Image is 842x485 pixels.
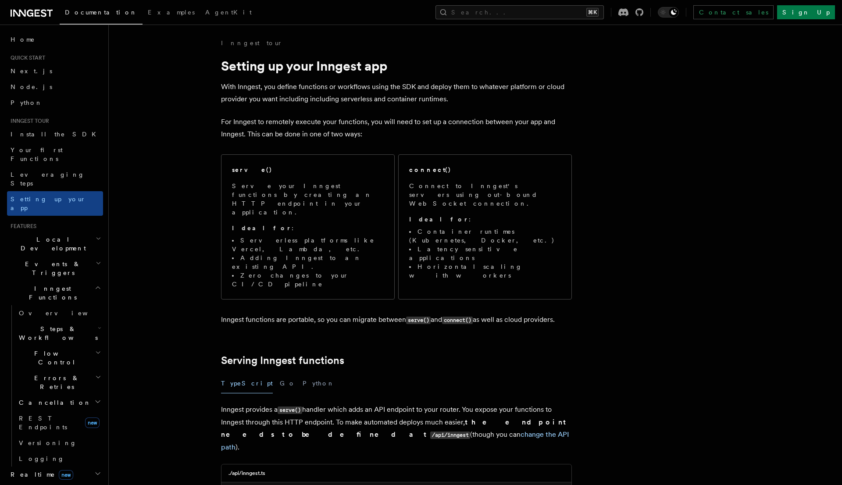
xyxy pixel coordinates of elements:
[15,321,103,346] button: Steps & Workflows
[7,235,96,253] span: Local Development
[7,256,103,281] button: Events & Triggers
[221,39,282,47] a: Inngest tour
[15,398,91,407] span: Cancellation
[7,54,45,61] span: Quick start
[7,95,103,111] a: Python
[11,99,43,106] span: Python
[205,9,252,16] span: AgentKit
[398,154,572,300] a: connect()Connect to Inngest's servers using out-bound WebSocket connection.Ideal for:Container ru...
[221,116,572,140] p: For Inngest to remotely execute your functions, you will need to set up a connection between your...
[221,374,273,393] button: TypeScript
[15,370,103,395] button: Errors & Retries
[59,470,73,480] span: new
[232,182,384,217] p: Serve your Inngest functions by creating an HTTP endpoint in your application.
[232,225,292,232] strong: Ideal for
[221,58,572,74] h1: Setting up your Inngest app
[7,142,103,167] a: Your first Functions
[7,191,103,216] a: Setting up your app
[586,8,599,17] kbd: ⌘K
[232,253,384,271] li: Adding Inngest to an existing API.
[221,354,344,367] a: Serving Inngest functions
[232,271,384,289] li: Zero changes to your CI/CD pipeline
[7,467,103,482] button: Realtimenew
[15,346,103,370] button: Flow Control
[11,171,85,187] span: Leveraging Steps
[409,262,561,280] li: Horizontal scaling with workers
[7,260,96,277] span: Events & Triggers
[435,5,604,19] button: Search...⌘K
[11,35,35,44] span: Home
[777,5,835,19] a: Sign Up
[19,439,77,446] span: Versioning
[7,305,103,467] div: Inngest Functions
[15,435,103,451] a: Versioning
[15,374,95,391] span: Errors & Retries
[7,281,103,305] button: Inngest Functions
[19,455,64,462] span: Logging
[15,395,103,410] button: Cancellation
[228,470,265,477] h3: ./api/inngest.ts
[7,126,103,142] a: Install the SDK
[11,196,86,211] span: Setting up your app
[7,118,49,125] span: Inngest tour
[19,415,67,431] span: REST Endpoints
[143,3,200,24] a: Examples
[409,165,451,174] h2: connect()
[200,3,257,24] a: AgentKit
[60,3,143,25] a: Documentation
[232,236,384,253] li: Serverless platforms like Vercel, Lambda, etc.
[221,154,395,300] a: serve()Serve your Inngest functions by creating an HTTP endpoint in your application.Ideal for:Se...
[221,314,572,326] p: Inngest functions are portable, so you can migrate between and as well as cloud providers.
[221,403,572,453] p: Inngest provides a handler which adds an API endpoint to your router. You expose your functions t...
[232,224,384,232] p: :
[221,81,572,105] p: With Inngest, you define functions or workflows using the SDK and deploy them to whatever platfor...
[65,9,137,16] span: Documentation
[7,470,73,479] span: Realtime
[7,223,36,230] span: Features
[11,146,63,162] span: Your first Functions
[280,374,296,393] button: Go
[232,165,272,174] h2: serve()
[15,325,98,342] span: Steps & Workflows
[409,216,469,223] strong: Ideal for
[7,32,103,47] a: Home
[15,451,103,467] a: Logging
[7,232,103,256] button: Local Development
[409,245,561,262] li: Latency sensitive applications
[303,374,335,393] button: Python
[430,432,470,439] code: /api/inngest
[658,7,679,18] button: Toggle dark mode
[7,63,103,79] a: Next.js
[442,317,473,324] code: connect()
[7,284,95,302] span: Inngest Functions
[11,131,101,138] span: Install the SDK
[15,410,103,435] a: REST Endpointsnew
[19,310,109,317] span: Overview
[409,227,561,245] li: Container runtimes (Kubernetes, Docker, etc.)
[148,9,195,16] span: Examples
[409,215,561,224] p: :
[11,68,52,75] span: Next.js
[7,79,103,95] a: Node.js
[406,317,431,324] code: serve()
[85,417,100,428] span: new
[11,83,52,90] span: Node.js
[7,167,103,191] a: Leveraging Steps
[409,182,561,208] p: Connect to Inngest's servers using out-bound WebSocket connection.
[15,349,95,367] span: Flow Control
[15,305,103,321] a: Overview
[278,407,302,414] code: serve()
[693,5,774,19] a: Contact sales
